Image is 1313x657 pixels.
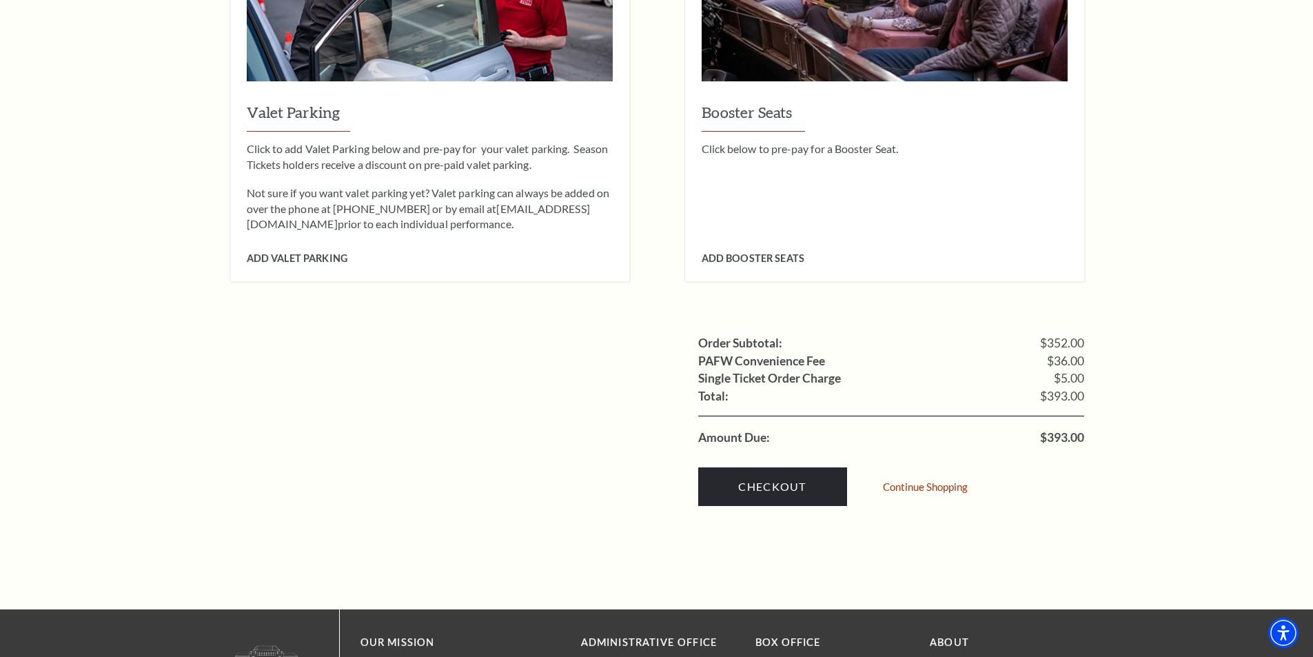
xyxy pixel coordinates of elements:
[360,634,533,651] p: OUR MISSION
[1054,372,1084,385] span: $5.00
[247,252,347,264] span: Add Valet Parking
[247,185,613,232] p: Not sure if you want valet parking yet? Valet parking can always be added on over the phone at [P...
[247,141,613,172] p: Click to add Valet Parking below and pre-pay for your valet parking. Season Tickets holders recei...
[883,482,968,492] a: Continue Shopping
[698,355,825,367] label: PAFW Convenience Fee
[755,634,909,651] p: BOX OFFICE
[1040,432,1084,444] span: $393.00
[702,141,1068,156] p: Click below to pre-pay for a Booster Seat.
[247,102,613,132] h3: Valet Parking
[1040,337,1084,350] span: $352.00
[698,467,847,506] a: Checkout
[1040,390,1084,403] span: $393.00
[698,432,770,444] label: Amount Due:
[1268,618,1299,648] div: Accessibility Menu
[930,636,969,648] a: About
[698,337,782,350] label: Order Subtotal:
[702,102,1068,132] h3: Booster Seats
[698,390,729,403] label: Total:
[698,372,841,385] label: Single Ticket Order Charge
[702,252,804,264] span: Add Booster Seats
[581,634,735,651] p: Administrative Office
[1047,355,1084,367] span: $36.00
